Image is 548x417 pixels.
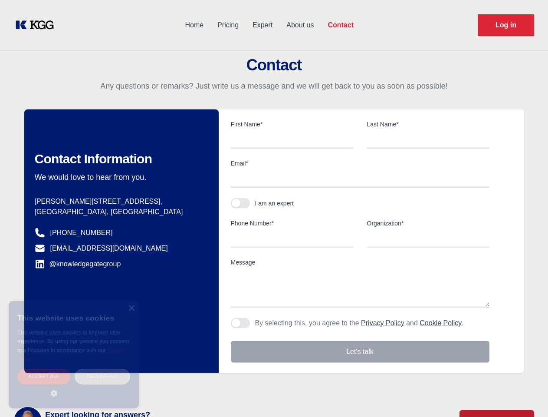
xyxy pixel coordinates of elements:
label: Phone Number* [231,219,353,228]
a: About us [279,14,321,36]
p: [PERSON_NAME][STREET_ADDRESS], [35,196,205,207]
label: Last Name* [367,120,489,129]
a: Cookie Policy [420,319,462,327]
label: Message [231,258,489,267]
label: First Name* [231,120,353,129]
div: This website uses cookies [17,308,130,328]
div: Accept all [17,369,70,384]
a: [PHONE_NUMBER] [50,228,113,238]
a: Pricing [210,14,246,36]
span: This website uses cookies to improve user experience. By using our website you consent to all coo... [17,330,129,354]
div: Cookie settings [10,409,53,414]
div: Decline all [75,369,130,384]
p: By selecting this, you agree to the and . [255,318,464,328]
label: Email* [231,159,489,168]
div: Close [128,305,135,312]
p: We would love to hear from you. [35,172,205,182]
a: KOL Knowledge Platform: Talk to Key External Experts (KEE) [14,18,61,32]
label: Organization* [367,219,489,228]
p: [GEOGRAPHIC_DATA], [GEOGRAPHIC_DATA] [35,207,205,217]
a: Privacy Policy [361,319,404,327]
a: Contact [321,14,361,36]
a: Expert [246,14,279,36]
iframe: Chat Widget [505,375,548,417]
a: Request Demo [478,14,534,36]
p: Any questions or remarks? Just write us a message and we will get back to you as soon as possible! [10,81,538,91]
div: I am an expert [255,199,294,208]
a: Home [178,14,210,36]
a: @knowledgegategroup [35,259,121,269]
button: Let's talk [231,341,489,363]
h2: Contact [10,56,538,74]
a: Cookie Policy [17,348,123,362]
a: [EMAIL_ADDRESS][DOMAIN_NAME] [50,243,168,254]
h2: Contact Information [35,151,205,167]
